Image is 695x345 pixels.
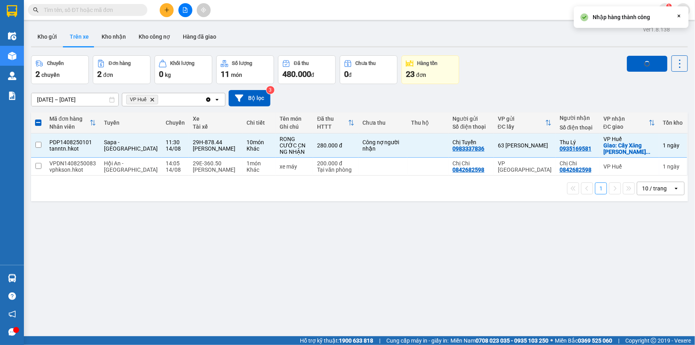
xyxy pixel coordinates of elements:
button: Kho gửi [31,27,63,46]
div: Xe [193,116,239,122]
div: Khác [247,145,272,152]
span: Cung cấp máy in - giấy in: [386,336,448,345]
div: Khác [247,167,272,173]
span: 0 [159,69,163,79]
div: VP [GEOGRAPHIC_DATA] [498,160,552,173]
span: Hội An - [GEOGRAPHIC_DATA] [104,160,158,173]
div: HTTT [317,123,348,130]
th: Toggle SortBy [45,112,100,133]
div: 0935169581 [560,145,591,152]
div: 14:05 [166,160,185,167]
span: 2 [97,69,102,79]
button: Kho công nợ [132,27,176,46]
span: file-add [182,7,188,13]
span: | [379,336,380,345]
span: ngày [668,163,680,170]
img: logo-vxr [7,5,17,17]
button: Hàng đã giao [176,27,223,46]
span: message [8,328,16,336]
div: Tài xế [193,123,239,130]
span: 0 [344,69,348,79]
button: Chuyến2chuyến [31,55,89,84]
button: Bộ lọc [229,90,270,106]
div: Thu hộ [411,120,445,126]
span: vanphonghue.hkot [593,5,658,15]
strong: 1900 633 818 [339,337,373,344]
input: Select a date range. [31,93,118,106]
img: warehouse-icon [8,72,16,80]
div: Số điện thoại [560,124,595,131]
div: Chi tiết [247,120,272,126]
img: warehouse-icon [8,52,16,60]
div: Nhập hàng thành công [593,13,650,22]
div: Giao: Cây Xăng Ngô Đồng - Bến Xe Phía Bắc Huế [603,142,655,155]
div: Chuyến [166,120,185,126]
input: Selected VP Huế. [160,96,161,104]
svg: Delete [150,97,155,102]
strong: 0708 023 035 - 0935 103 250 [476,337,548,344]
button: Kho nhận [95,27,132,46]
button: Đã thu480.000đ [278,55,336,84]
div: VP Huế [603,136,655,142]
span: đ [348,72,352,78]
div: 29E-360.50 [193,160,239,167]
span: | [618,336,619,345]
button: plus [160,3,174,17]
div: RONG [280,136,309,142]
span: ngày [668,142,680,149]
button: Trên xe [63,27,95,46]
div: Người gửi [453,116,490,122]
span: aim [201,7,206,13]
div: Tồn kho [663,120,683,126]
div: Người nhận [560,115,595,121]
input: Tìm tên, số ĐT hoặc mã đơn [44,6,138,14]
span: Miền Bắc [555,336,612,345]
div: Ghi chú [280,123,309,130]
div: 11:30 [166,139,185,145]
span: question-circle [8,292,16,300]
span: 2 [35,69,40,79]
div: 0842682598 [453,167,485,173]
span: VP Huế [130,96,147,103]
span: ... [646,149,651,155]
button: Khối lượng0kg [155,55,212,84]
div: 1 [663,142,683,149]
svg: Clear all [205,96,211,103]
span: món [231,72,242,78]
button: aim [197,3,211,17]
div: Nhân viên [49,123,90,130]
div: Thu Lý [560,139,595,145]
div: 0842682598 [560,167,591,173]
div: Chị Tuyển [453,139,490,145]
div: CƯỚC CN NG NHẬN [280,142,309,155]
div: Chị Chi [560,160,595,167]
span: ⚪️ [550,339,553,342]
div: Số điện thoại [453,123,490,130]
span: kg [165,72,171,78]
button: Số lượng11món [216,55,274,84]
div: tanntn.hkot [49,145,96,152]
div: VP nhận [603,116,649,122]
div: Mã đơn hàng [49,116,90,122]
div: 1 [663,163,683,170]
div: Đã thu [317,116,348,122]
button: 1 [595,182,607,194]
div: PDP1408250101 [49,139,96,145]
svg: open [214,96,220,103]
div: ĐC lấy [498,123,545,130]
sup: 3 [266,86,274,94]
div: Chị Chi [453,160,490,167]
div: 14/08 [166,145,185,152]
div: 10 / trang [642,184,667,192]
span: chuyến [41,72,60,78]
div: Đã thu [294,61,309,66]
svg: Close [676,13,682,19]
div: vphkson.hkot [49,167,96,173]
div: Tên món [280,116,309,122]
button: file-add [178,3,192,17]
sup: 1 [666,4,672,9]
button: caret-down [676,3,690,17]
div: 1 món [247,160,272,167]
span: plus [164,7,170,13]
div: Tại văn phòng [317,167,354,173]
